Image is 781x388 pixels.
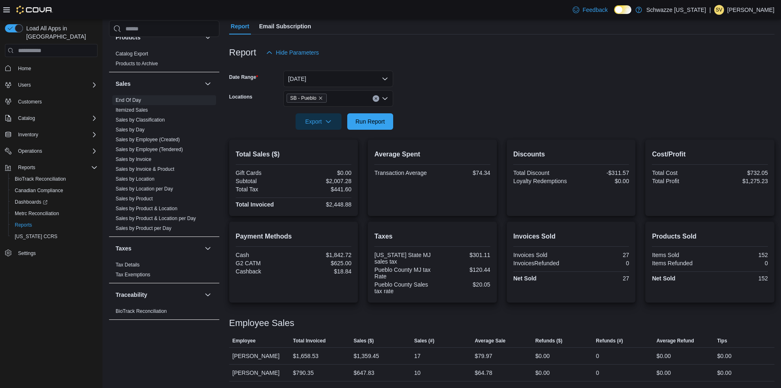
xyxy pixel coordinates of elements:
[116,176,155,182] span: Sales by Location
[116,51,148,57] span: Catalog Export
[116,195,153,202] span: Sales by Product
[232,337,256,344] span: Employee
[293,368,314,378] div: $790.35
[15,163,39,172] button: Reports
[109,306,219,319] div: Traceability
[712,275,768,282] div: 152
[652,232,768,241] h2: Products Sold
[646,5,706,15] p: Schwazze [US_STATE]
[2,145,101,157] button: Operations
[116,205,178,212] span: Sales by Product & Location
[727,5,774,15] p: [PERSON_NAME]
[263,44,322,61] button: Hide Parameters
[295,201,351,208] div: $2,448.88
[15,96,98,107] span: Customers
[414,337,434,344] span: Sales (#)
[116,216,196,221] a: Sales by Product & Location per Day
[18,82,31,88] span: Users
[712,170,768,176] div: $732.05
[236,201,274,208] strong: Total Invoiced
[236,149,352,159] h2: Total Sales ($)
[712,178,768,184] div: $1,275.23
[116,127,145,133] a: Sales by Day
[716,5,722,15] span: SV
[229,365,290,381] div: [PERSON_NAME]
[8,196,101,208] a: Dashboards
[116,97,141,103] a: End Of Day
[11,174,69,184] a: BioTrack Reconciliation
[236,186,292,193] div: Total Tax
[15,199,48,205] span: Dashboards
[355,117,385,126] span: Run Report
[116,225,171,231] a: Sales by Product per Day
[2,112,101,124] button: Catalog
[283,71,393,87] button: [DATE]
[382,95,388,102] button: Open list of options
[236,268,292,275] div: Cashback
[11,220,35,230] a: Reports
[596,351,599,361] div: 0
[11,209,98,218] span: Metrc Reconciliation
[116,136,180,143] span: Sales by Employee (Created)
[116,244,201,253] button: Taxes
[116,156,151,162] a: Sales by Invoice
[8,219,101,231] button: Reports
[18,65,31,72] span: Home
[15,113,98,123] span: Catalog
[116,262,140,268] a: Tax Details
[116,80,131,88] h3: Sales
[475,368,492,378] div: $64.78
[109,260,219,283] div: Taxes
[116,291,201,299] button: Traceability
[301,113,337,130] span: Export
[15,63,98,73] span: Home
[236,232,352,241] h2: Payment Methods
[276,48,319,57] span: Hide Parameters
[203,79,213,89] button: Sales
[116,33,141,41] h3: Products
[652,252,708,258] div: Items Sold
[2,129,101,140] button: Inventory
[18,131,38,138] span: Inventory
[374,281,430,294] div: Pueblo County Sales tax rate
[16,6,53,14] img: Cova
[513,170,569,176] div: Total Discount
[203,290,213,300] button: Traceability
[318,96,323,101] button: Remove SB - Pueblo from selection in this group
[11,232,98,241] span: Washington CCRS
[15,80,34,90] button: Users
[236,170,292,176] div: Gift Cards
[116,166,174,172] span: Sales by Invoice & Product
[513,232,629,241] h2: Invoices Sold
[259,18,311,34] span: Email Subscription
[116,244,132,253] h3: Taxes
[652,260,708,266] div: Items Refunded
[2,162,101,173] button: Reports
[596,337,623,344] span: Refunds (#)
[116,308,167,315] span: BioTrack Reconciliation
[373,95,379,102] button: Clear input
[109,49,219,72] div: Products
[535,351,550,361] div: $0.00
[374,170,430,176] div: Transaction Average
[231,18,249,34] span: Report
[236,252,292,258] div: Cash
[116,186,173,192] a: Sales by Location per Day
[573,170,629,176] div: -$311.57
[23,24,98,41] span: Load All Apps in [GEOGRAPHIC_DATA]
[347,113,393,130] button: Run Report
[18,250,36,257] span: Settings
[18,164,35,171] span: Reports
[116,146,183,153] span: Sales by Employee (Tendered)
[353,337,373,344] span: Sales ($)
[573,252,629,258] div: 27
[116,147,183,152] a: Sales by Employee (Tendered)
[116,61,158,67] a: Products to Archive
[414,351,421,361] div: 17
[295,268,351,275] div: $18.84
[513,275,537,282] strong: Net Sold
[614,5,631,14] input: Dark Mode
